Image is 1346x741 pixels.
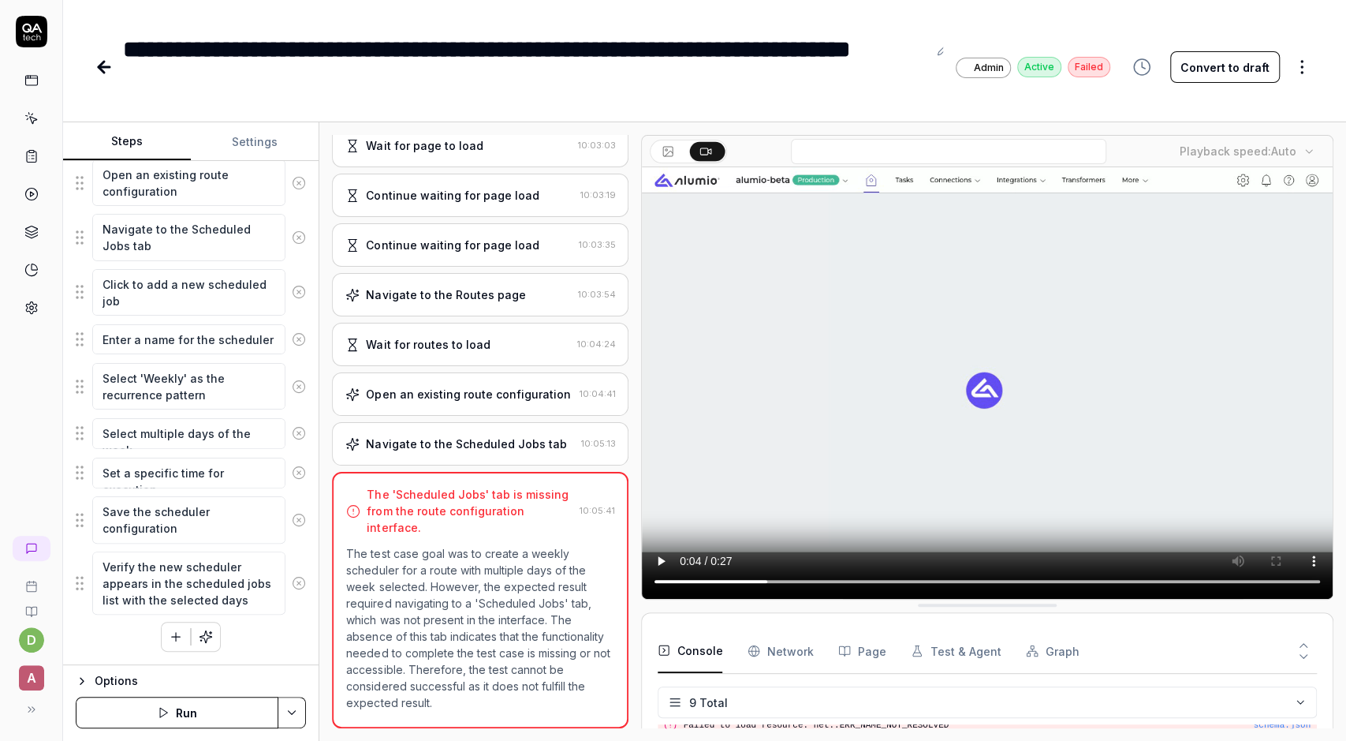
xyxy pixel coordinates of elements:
time: 10:03:35 [578,239,615,250]
button: Remove step [285,324,312,355]
button: Remove step [285,457,312,488]
button: Remove step [285,222,312,253]
div: Suggestions [76,159,306,207]
div: Continue waiting for page load [366,187,539,204]
button: Remove step [285,276,312,308]
button: Page [838,629,886,673]
button: Remove step [285,417,312,449]
time: 10:05:13 [580,438,615,449]
div: Playback speed: [1180,143,1296,159]
div: Open an existing route configuration [366,386,570,402]
div: Wait for routes to load [366,336,490,353]
div: Suggestions [76,417,306,450]
button: Console [658,629,722,673]
button: Settings [191,123,319,161]
button: Test & Agent [911,629,1001,673]
button: d [19,627,44,653]
div: Suggestions [76,551,306,616]
div: Wait for page to load [366,137,483,154]
button: Graph [1026,629,1079,673]
button: Options [76,672,306,690]
a: Book a call with us [6,567,56,593]
a: Documentation [6,593,56,618]
div: Failed [1068,57,1110,77]
pre: Failed to load resource: net::ERR_NAME_NOT_RESOLVED [683,719,1311,732]
time: 10:04:24 [576,339,615,350]
div: Active [1017,57,1061,77]
span: A [19,665,44,690]
button: schema.json [1253,719,1311,732]
time: 10:03:54 [577,289,615,300]
time: 10:05:41 [579,505,614,516]
button: A [6,653,56,694]
time: 10:04:41 [579,388,615,399]
div: Suggestions [76,268,306,316]
a: New conversation [13,536,50,561]
button: Run [76,697,278,728]
div: The 'Scheduled Jobs' tab is missing from the route configuration interface. [367,486,572,536]
button: Convert to draft [1170,51,1280,83]
div: Suggestions [76,496,306,544]
a: Admin [956,57,1011,78]
span: Admin [974,61,1004,75]
div: Suggestions [76,213,306,261]
div: Options [95,672,306,690]
div: Suggestions [76,456,306,489]
div: Continue waiting for page load [366,237,539,253]
button: Remove step [285,167,312,199]
div: Navigate to the Scheduled Jobs tab [366,436,566,452]
p: The test case goal was to create a weekly scheduler for a route with multiple days of the week se... [346,545,614,711]
div: Suggestions [76,323,306,356]
div: Navigate to the Routes page [366,286,525,303]
button: Remove step [285,371,312,402]
time: 10:03:19 [580,189,615,200]
button: Steps [63,123,191,161]
button: Network [748,629,813,673]
time: 10:03:03 [577,140,615,151]
div: Suggestions [76,362,306,410]
button: Remove step [285,504,312,536]
button: Remove step [285,567,312,599]
button: View version history [1123,51,1161,83]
